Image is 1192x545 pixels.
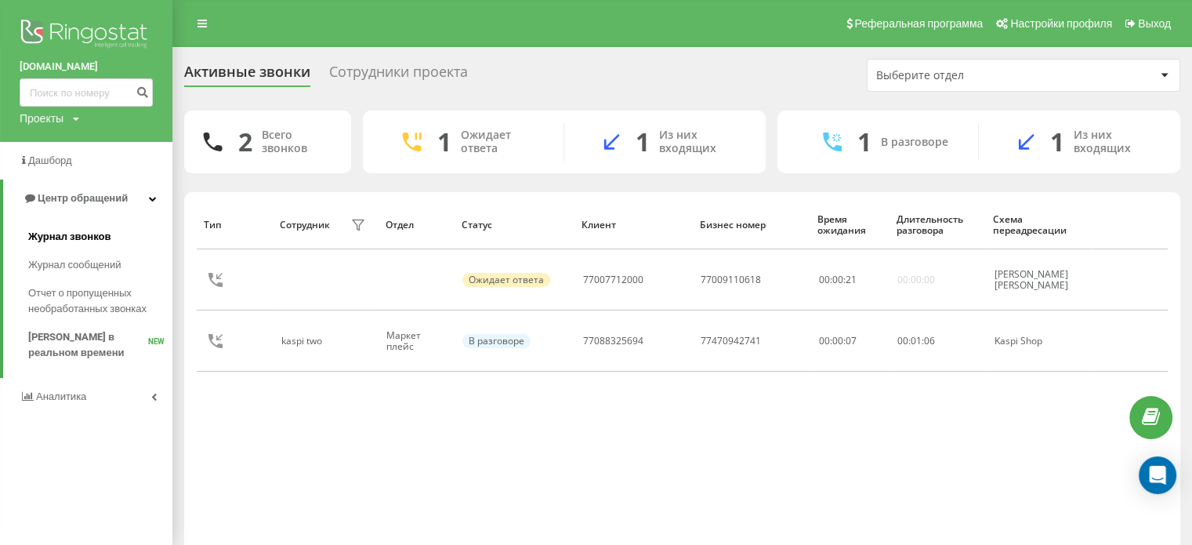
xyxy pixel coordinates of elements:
div: Ожидает ответа [461,129,540,155]
img: Ringostat logo [20,16,153,55]
span: Дашборд [28,154,72,166]
span: Центр обращений [38,192,128,204]
a: Отчет о пропущенных необработанных звонках [28,279,172,323]
div: Отдел [386,220,447,231]
span: 01 [911,334,922,347]
div: Маркет плейс [386,330,445,353]
span: [PERSON_NAME] в реальном времени [28,329,148,361]
div: Время ожидания [817,214,882,237]
div: В разговоре [881,136,948,149]
div: Бизнес номер [700,220,803,231]
div: [PERSON_NAME] [PERSON_NAME] [995,269,1084,292]
span: 00 [819,273,830,286]
span: Настройки профиля [1010,17,1112,30]
div: Клиент [582,220,685,231]
span: Выход [1138,17,1171,30]
div: 1 [1050,127,1064,157]
div: 77470942741 [701,336,761,347]
div: Сотрудники проекта [329,64,468,88]
div: 1 [437,127,451,157]
a: [PERSON_NAME] в реальном времениNEW [28,323,172,367]
div: 1 [636,127,650,157]
a: Журнал звонков [28,223,172,251]
div: Проекты [20,111,63,126]
div: : : [897,336,935,347]
div: 77088325694 [583,336,643,347]
span: Аналитика [36,391,86,402]
input: Поиск по номеру [20,78,153,107]
div: kaspi two [281,336,326,347]
span: 21 [846,273,857,286]
a: Журнал сообщений [28,251,172,279]
div: Из них входящих [1074,129,1157,155]
div: Open Intercom Messenger [1139,456,1176,494]
span: Отчет о пропущенных необработанных звонках [28,285,165,317]
span: Журнал сообщений [28,257,121,273]
span: 06 [924,334,935,347]
div: Ожидает ответа [462,273,550,287]
div: 77007712000 [583,274,643,285]
div: 77009110618 [701,274,761,285]
span: 00 [832,273,843,286]
span: 00 [897,334,908,347]
span: Реферальная программа [854,17,983,30]
div: Длительность разговора [897,214,979,237]
div: 00:00:07 [819,336,880,347]
div: 2 [238,127,252,157]
div: Kaspi Shop [995,336,1084,347]
div: : : [819,274,857,285]
div: Статус [462,220,567,231]
div: Всего звонков [262,129,332,155]
div: Тип [204,220,265,231]
div: Из них входящих [659,129,742,155]
span: Журнал звонков [28,229,111,245]
a: Центр обращений [3,180,172,217]
div: Выберите отдел [876,69,1063,82]
div: Активные звонки [184,64,310,88]
a: [DOMAIN_NAME] [20,59,153,74]
div: Сотрудник [280,220,330,231]
div: Схема переадресации [993,214,1085,237]
div: 1 [857,127,871,157]
div: 00:00:00 [897,274,935,285]
div: В разговоре [462,334,531,348]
